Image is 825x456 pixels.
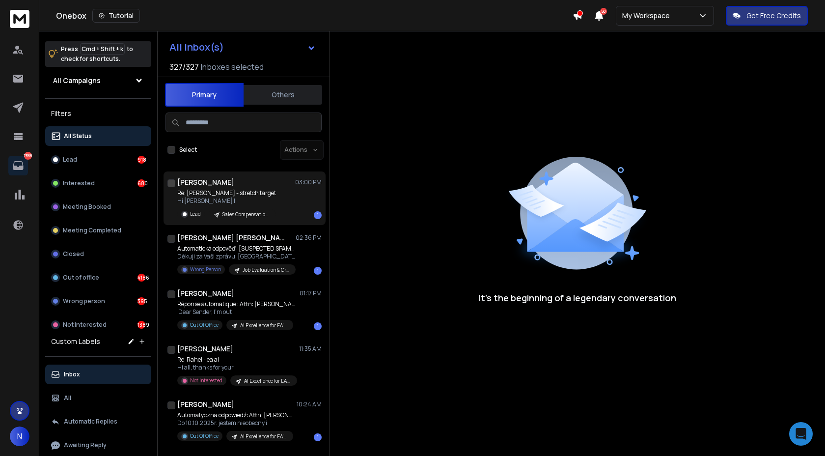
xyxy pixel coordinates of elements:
[45,412,151,431] button: Automatic Replies
[190,266,221,273] p: Wrong Person
[177,245,295,253] p: Automatická odpověď: [SUSPECTED SPAM] [PERSON_NAME]
[240,433,287,440] p: AI Excellence for EA's - Keynotive
[297,400,322,408] p: 10:24 AM
[177,308,295,316] p: Dear Sender, I'm out
[177,356,295,364] p: Re: Rahel - ea ai
[169,61,199,73] span: 327 / 327
[244,84,322,106] button: Others
[80,43,125,55] span: Cmd + Shift + k
[600,8,607,15] span: 50
[64,370,80,378] p: Inbox
[137,179,145,187] div: 680
[56,9,573,23] div: Onebox
[177,189,276,197] p: Re: [PERSON_NAME] - stretch target
[177,411,295,419] p: Automatyczna odpowiedź: Attn: [PERSON_NAME] –
[726,6,808,26] button: Get Free Credits
[63,227,121,234] p: Meeting Completed
[63,156,77,164] p: Lead
[10,427,29,446] button: N
[63,321,107,329] p: Not Interested
[45,291,151,311] button: Wrong person395
[190,377,222,384] p: Not Interested
[45,315,151,335] button: Not Interested1389
[162,37,324,57] button: All Inbox(s)
[314,322,322,330] div: 1
[190,432,219,440] p: Out Of Office
[45,388,151,408] button: All
[45,435,151,455] button: Awaiting Reply
[177,364,295,371] p: Hi all, thanks for your
[177,197,276,205] p: Hi [PERSON_NAME] I
[746,11,801,21] p: Get Free Credits
[45,197,151,217] button: Meeting Booked
[190,321,219,329] p: Out Of Office
[177,233,285,243] h1: [PERSON_NAME] [PERSON_NAME]
[63,297,105,305] p: Wrong person
[64,441,107,449] p: Awaiting Reply
[177,344,233,354] h1: [PERSON_NAME]
[45,244,151,264] button: Closed
[63,179,95,187] p: Interested
[64,418,117,426] p: Automatic Replies
[64,394,71,402] p: All
[45,221,151,240] button: Meeting Completed
[299,345,322,353] p: 11:35 AM
[479,291,676,305] p: It’s the beginning of a legendary conversation
[314,267,322,275] div: 1
[177,288,234,298] h1: [PERSON_NAME]
[240,322,287,329] p: AI Excellence for EA's - Keynotive
[45,107,151,120] h3: Filters
[300,289,322,297] p: 01:17 PM
[177,253,295,260] p: Děkuji za Vaši zprávu. [GEOGRAPHIC_DATA]
[177,300,295,308] p: Réponse automatique : Attn: [PERSON_NAME] –
[24,152,32,160] p: 7568
[177,399,234,409] h1: [PERSON_NAME]
[243,266,290,274] p: Job Evaluation & Grades 3.0 - Keynotive
[165,83,244,107] button: Primary
[45,268,151,287] button: Out of office4186
[201,61,264,73] h3: Inboxes selected
[61,44,133,64] p: Press to check for shortcuts.
[244,377,291,385] p: AI Excellence for EA's - Keynotive
[314,211,322,219] div: 1
[45,126,151,146] button: All Status
[622,11,674,21] p: My Workspace
[190,210,201,218] p: Lead
[63,250,84,258] p: Closed
[8,156,28,175] a: 7568
[789,422,813,446] div: Open Intercom Messenger
[295,178,322,186] p: 03:00 PM
[179,146,197,154] label: Select
[92,9,140,23] button: Tutorial
[137,274,145,282] div: 4186
[137,297,145,305] div: 395
[177,419,295,427] p: Do 10.10.2025r. jestem nieobecny i
[222,211,270,218] p: Sales Compensation & SIPs 3.0 - Keynotive
[45,173,151,193] button: Interested680
[45,365,151,384] button: Inbox
[45,150,151,170] button: Lead918
[53,76,101,85] h1: All Campaigns
[63,274,99,282] p: Out of office
[314,433,322,441] div: 1
[137,156,145,164] div: 918
[51,337,100,346] h3: Custom Labels
[296,234,322,242] p: 02:36 PM
[137,321,145,329] div: 1389
[64,132,92,140] p: All Status
[169,42,224,52] h1: All Inbox(s)
[177,177,234,187] h1: [PERSON_NAME]
[45,71,151,90] button: All Campaigns
[63,203,111,211] p: Meeting Booked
